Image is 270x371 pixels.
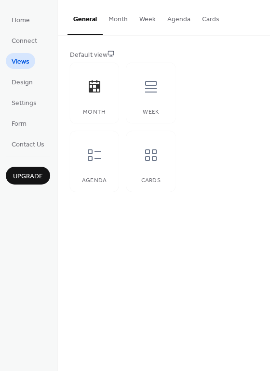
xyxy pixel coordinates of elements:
div: Month [80,109,109,116]
span: Contact Us [12,140,44,150]
span: Settings [12,98,37,108]
button: Upgrade [6,167,50,185]
span: Connect [12,36,37,46]
a: Settings [6,94,42,110]
div: Agenda [80,177,109,184]
a: Views [6,53,35,69]
span: Home [12,15,30,26]
a: Home [6,12,36,27]
span: Upgrade [13,172,43,182]
a: Contact Us [6,136,50,152]
a: Design [6,74,39,90]
div: Cards [136,177,165,184]
span: Views [12,57,29,67]
a: Connect [6,32,43,48]
span: Form [12,119,27,129]
div: Default view [70,50,256,60]
a: Form [6,115,32,131]
span: Design [12,78,33,88]
div: Week [136,109,165,116]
